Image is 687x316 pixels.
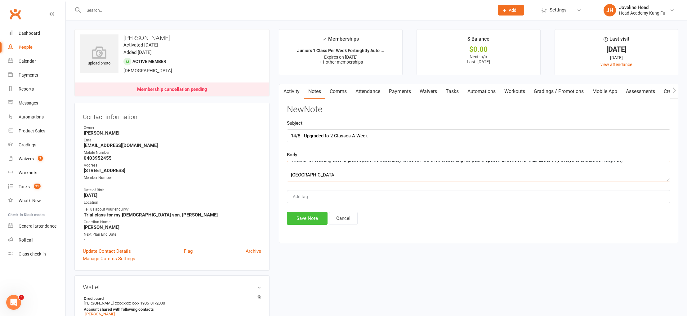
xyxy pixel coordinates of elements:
[80,46,118,67] div: upload photo
[19,31,40,36] div: Dashboard
[82,6,490,15] input: Search...
[150,301,165,305] span: 01/2030
[19,59,36,64] div: Calendar
[604,35,629,46] div: Last visit
[287,105,670,114] h3: New Note
[509,8,516,13] span: Add
[132,59,166,64] span: Active member
[287,212,328,225] button: Save Note
[323,36,327,42] i: ✓
[529,84,588,99] a: Gradings / Promotions
[329,212,358,225] button: Cancel
[8,233,65,247] a: Roll call
[84,219,261,225] div: Guardian Name
[83,247,131,255] a: Update Contact Details
[123,68,172,73] span: [DEMOGRAPHIC_DATA]
[19,184,30,189] div: Tasks
[467,35,489,46] div: $ Balance
[84,175,261,181] div: Member Number
[622,84,659,99] a: Assessments
[84,162,261,168] div: Address
[19,142,36,147] div: Gradings
[604,4,616,16] div: JH
[8,247,65,261] a: Class kiosk mode
[8,152,65,166] a: Waivers 2
[304,84,325,99] a: Notes
[385,84,415,99] a: Payments
[80,34,264,41] h3: [PERSON_NAME]
[8,40,65,54] a: People
[324,55,358,60] span: Expires on [DATE]
[19,114,44,119] div: Automations
[422,54,534,64] p: Next: n/a Last: [DATE]
[8,26,65,40] a: Dashboard
[441,84,463,99] a: Tasks
[415,84,441,99] a: Waivers
[19,100,38,105] div: Messages
[279,84,304,99] a: Activity
[84,232,261,238] div: Next Plan End Date
[8,219,65,233] a: General attendance kiosk mode
[83,111,261,120] h3: Contact information
[297,48,384,53] strong: Juniors 1 Class Per Week Fortnightly Auto ...
[115,301,149,305] span: xxxx xxxx xxxx 1906
[8,124,65,138] a: Product Sales
[84,130,261,136] strong: [PERSON_NAME]
[619,5,665,10] div: Joveline Head
[287,151,297,158] label: Body
[84,193,261,198] strong: [DATE]
[34,184,41,189] span: 21
[588,84,622,99] a: Mobile App
[83,284,261,291] h3: Wallet
[619,10,665,16] div: Head Academy Kung Fu
[325,84,351,99] a: Comms
[19,198,41,203] div: What's New
[123,50,152,55] time: Added [DATE]
[287,129,670,142] input: optional
[8,54,65,68] a: Calendar
[84,137,261,143] div: Email
[8,82,65,96] a: Reports
[8,96,65,110] a: Messages
[84,180,261,186] strong: -
[184,247,193,255] a: Flag
[84,125,261,131] div: Owner
[8,180,65,194] a: Tasks 21
[83,255,135,262] a: Manage Comms Settings
[319,60,363,65] span: + 1 other memberships
[19,156,34,161] div: Waivers
[323,35,359,47] div: Memberships
[19,224,56,229] div: General attendance
[84,225,261,230] strong: [PERSON_NAME]
[6,295,21,310] iframe: Intercom live chat
[560,46,672,53] div: [DATE]
[84,200,261,206] div: Location
[38,156,43,161] span: 2
[84,155,261,161] strong: 0403952455
[19,251,46,256] div: Class check-in
[84,168,261,173] strong: [STREET_ADDRESS]
[19,238,33,243] div: Roll call
[19,170,37,175] div: Workouts
[8,194,65,208] a: What's New
[287,161,670,181] textarea: Joveline Head 1:13 PM (0 minutes ago) to [PERSON_NAME] Hi [PERSON_NAME] it's Joveline Head here, ...
[8,138,65,152] a: Gradings
[84,307,258,312] strong: Account shared with following contacts
[422,46,534,53] div: $0.00
[550,3,567,17] span: Settings
[498,5,524,16] button: Add
[123,42,158,48] time: Activated [DATE]
[287,119,302,127] label: Subject
[84,187,261,193] div: Date of Birth
[463,84,500,99] a: Automations
[84,296,258,301] strong: Credit card
[137,87,207,92] div: Membership cancellation pending
[500,84,529,99] a: Workouts
[84,237,261,243] strong: -
[8,166,65,180] a: Workouts
[19,128,45,133] div: Product Sales
[84,212,261,218] strong: Trial class for my [DEMOGRAPHIC_DATA] son, [PERSON_NAME]
[8,110,65,124] a: Automations
[19,87,34,91] div: Reports
[8,68,65,82] a: Payments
